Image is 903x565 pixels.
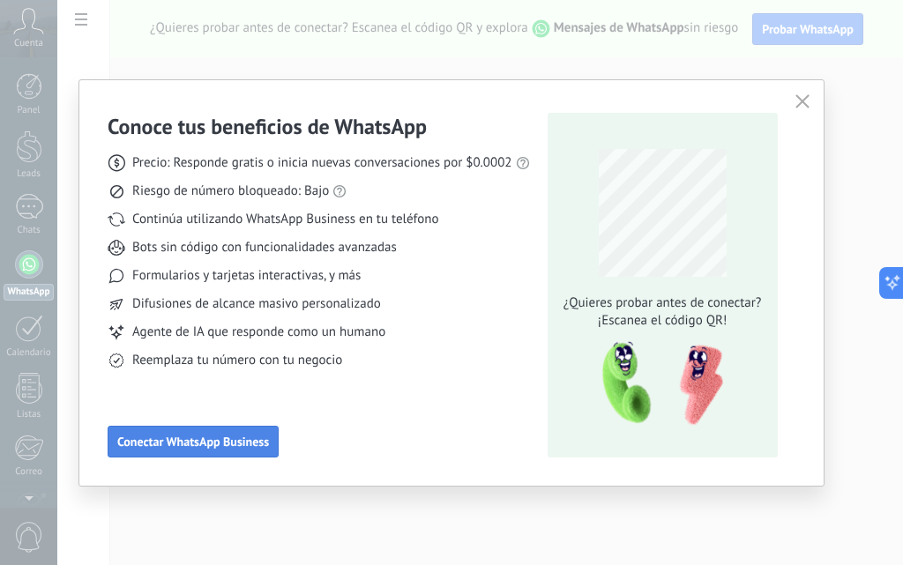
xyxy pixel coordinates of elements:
img: qr-pic-1x.png [587,337,727,431]
span: Bots sin código con funcionalidades avanzadas [132,239,397,256]
span: Agente de IA que responde como un humano [132,323,385,341]
span: ¡Escanea el código QR! [558,312,766,330]
button: Conectar WhatsApp Business [108,426,279,457]
span: Continúa utilizando WhatsApp Business en tu teléfono [132,211,438,228]
span: Conectar WhatsApp Business [117,435,269,448]
h3: Conoce tus beneficios de WhatsApp [108,113,427,140]
span: ¿Quieres probar antes de conectar? [558,294,766,312]
span: Precio: Responde gratis o inicia nuevas conversaciones por $0.0002 [132,154,512,172]
span: Riesgo de número bloqueado: Bajo [132,182,329,200]
span: Difusiones de alcance masivo personalizado [132,295,381,313]
span: Formularios y tarjetas interactivas, y más [132,267,361,285]
span: Reemplaza tu número con tu negocio [132,352,342,369]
